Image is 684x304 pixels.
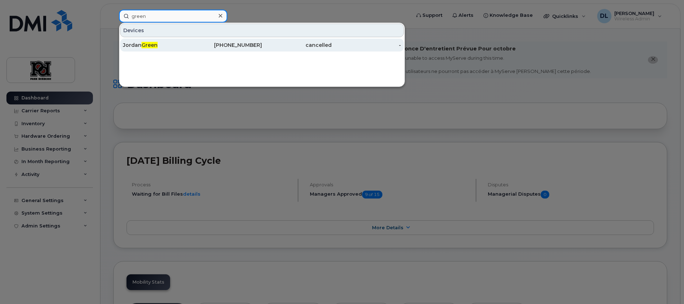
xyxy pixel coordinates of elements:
div: cancelled [262,41,332,49]
iframe: Messenger Launcher [653,273,679,299]
div: Jordan [123,41,193,49]
span: Green [142,42,158,48]
div: [PHONE_NUMBER] [193,41,262,49]
div: - [332,41,401,49]
div: Devices [120,24,404,37]
a: JordanGreen[PHONE_NUMBER]cancelled- [120,39,404,52]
